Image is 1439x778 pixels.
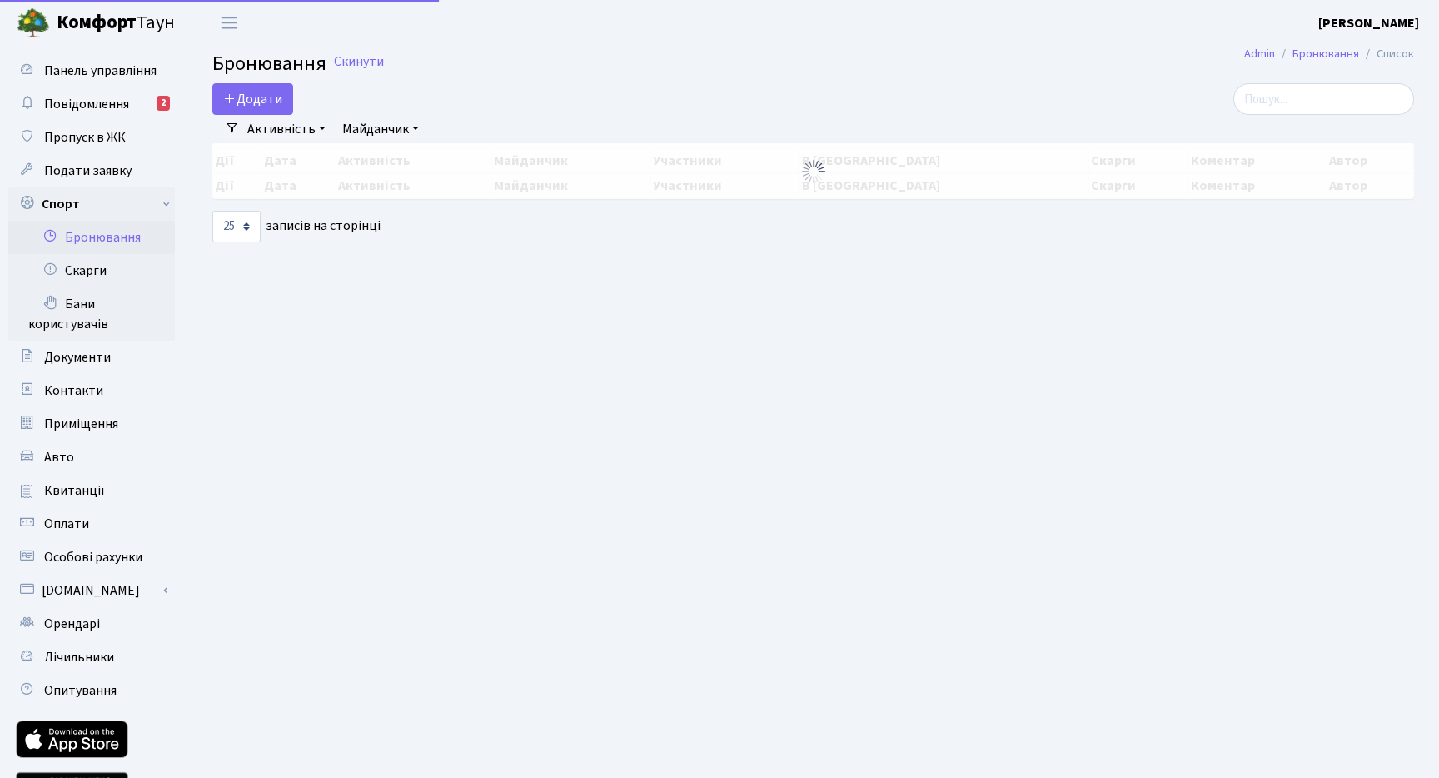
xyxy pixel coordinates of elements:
span: Оплати [44,515,89,533]
span: Квитанції [44,481,105,500]
a: Бронювання [1292,45,1359,62]
a: Документи [8,341,175,374]
li: Список [1359,45,1414,63]
img: Обробка... [800,158,827,185]
a: Активність [241,115,332,143]
a: [PERSON_NAME] [1318,13,1419,33]
a: Скарги [8,254,175,287]
a: Контакти [8,374,175,407]
a: Квитанції [8,474,175,507]
span: Повідомлення [44,95,129,113]
span: Авто [44,448,74,466]
span: Документи [44,348,111,367]
a: Приміщення [8,407,175,441]
a: Подати заявку [8,154,175,187]
nav: breadcrumb [1219,37,1439,72]
select: записів на сторінці [212,211,261,242]
span: Опитування [44,681,117,700]
a: Скинути [334,54,384,70]
span: Бронювання [212,49,326,78]
span: Лічильники [44,648,114,666]
a: Пропуск в ЖК [8,121,175,154]
span: Особові рахунки [44,548,142,566]
input: Пошук... [1233,83,1414,115]
b: Комфорт [57,9,137,36]
span: Панель управління [44,62,157,80]
span: Таун [57,9,175,37]
a: Оплати [8,507,175,541]
label: записів на сторінці [212,211,381,242]
div: 2 [157,96,170,111]
span: Контакти [44,382,103,400]
a: Бронювання [8,221,175,254]
a: Admin [1244,45,1275,62]
a: Опитування [8,674,175,707]
button: Переключити навігацію [208,9,250,37]
a: Лічильники [8,641,175,674]
a: Панель управління [8,54,175,87]
span: Орендарі [44,615,100,633]
a: Особові рахунки [8,541,175,574]
button: Додати [212,83,293,115]
span: Подати заявку [44,162,132,180]
a: Майданчик [336,115,426,143]
span: Приміщення [44,415,118,433]
img: logo.png [17,7,50,40]
a: Авто [8,441,175,474]
b: [PERSON_NAME] [1318,14,1419,32]
a: Повідомлення2 [8,87,175,121]
a: Бани користувачів [8,287,175,341]
a: Орендарі [8,607,175,641]
span: Пропуск в ЖК [44,128,126,147]
a: [DOMAIN_NAME] [8,574,175,607]
a: Спорт [8,187,175,221]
